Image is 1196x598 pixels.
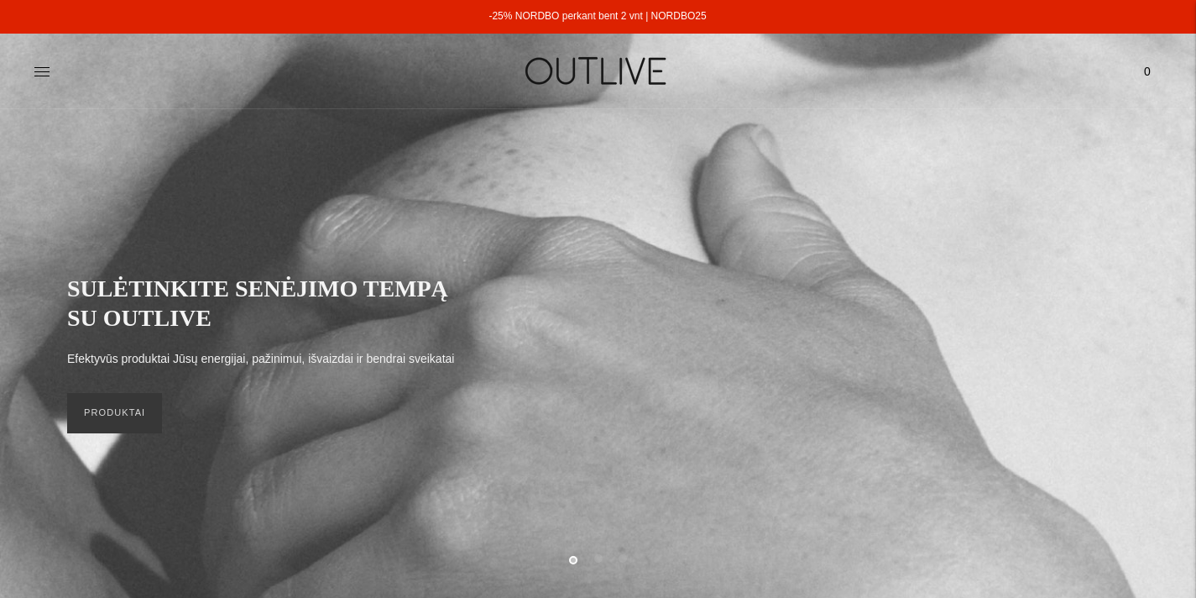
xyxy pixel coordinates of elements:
p: Efektyvūs produktai Jūsų energijai, pažinimui, išvaizdai ir bendrai sveikatai [67,349,454,370]
span: 0 [1136,60,1159,83]
h2: SULĖTINKITE SENĖJIMO TEMPĄ SU OUTLIVE [67,274,470,333]
button: Move carousel to slide 1 [569,556,577,564]
button: Move carousel to slide 3 [619,554,627,563]
button: Move carousel to slide 2 [594,554,603,563]
a: PRODUKTAI [67,393,162,433]
a: -25% NORDBO perkant bent 2 vnt | NORDBO25 [488,10,706,22]
img: OUTLIVE [493,42,702,100]
a: 0 [1132,53,1162,90]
